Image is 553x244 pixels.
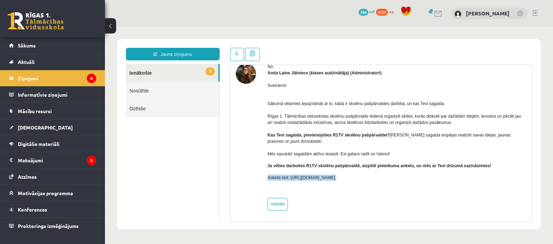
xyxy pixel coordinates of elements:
span: Sākums [18,42,36,49]
a: Motivācijas programma [9,185,96,201]
span: 3 [101,40,110,49]
a: Ziņojumi4 [9,70,96,86]
span: 744 [359,9,368,16]
a: Sākums [9,37,96,53]
span: 1137 [376,9,388,16]
a: Nosūtītie [21,55,114,73]
p: Sākumā vēlamies iepazīstināt ar to, kāda ir skolēnu pašpārvaldes darbība, un kas Tevi sagaida. Rī... [163,67,421,130]
span: Motivācijas programma [18,190,73,196]
span: Konferences [18,206,47,213]
span: Aktuāli [18,59,35,65]
a: Rīgas 1. Tālmācības vidusskola [8,12,64,30]
a: Informatīvie ziņojumi [9,87,96,103]
span: Proktoringa izmēģinājums [18,223,79,229]
legend: Ziņojumi [18,70,96,86]
i: 2 [87,156,96,165]
a: Atzīmes [9,169,96,185]
span: xp [389,9,394,14]
b: Ja vēlies darboties R1TV skolēnu pašpārvaldē, aizpildi pieteikuma anketu, un mēs ar Tevi drīzumā ... [163,136,386,141]
a: 744 mP [359,9,375,14]
a: [PERSON_NAME] [466,10,510,17]
div: No: [163,37,421,43]
a: Aktuāli [9,54,96,70]
a: Dzēstie [21,73,114,90]
span: mP [369,9,375,14]
a: Digitālie materiāli [9,136,96,152]
a: Atbildēt [163,171,183,184]
a: Konferences [9,201,96,217]
strong: Anda Laine Jātniece (klases audzinātāja) (Administratori) [163,44,277,49]
a: 1137 xp [376,9,397,14]
a: Jauns ziņojums [21,21,115,34]
img: Keita Tutina [454,10,461,17]
p: Anketa šeit: [URL][DOMAIN_NAME] [163,148,421,154]
i: 4 [87,74,96,83]
a: 3Ienākošie [21,37,113,55]
span: [DEMOGRAPHIC_DATA] [18,124,73,131]
img: Anda Laine Jātniece (klases audzinātāja) [131,37,151,57]
strong: Kas Tevi sagaida, pievienojoties R1TV skolēnu pašpārvaldei? [163,106,285,111]
legend: Maksājumi [18,152,96,168]
a: Proktoringa izmēģinājums [9,218,96,234]
a: Maksājumi2 [9,152,96,168]
a: [DEMOGRAPHIC_DATA] [9,119,96,135]
a: Mācību resursi [9,103,96,119]
span: Mācību resursi [18,108,52,114]
span: Digitālie materiāli [18,141,59,147]
legend: Informatīvie ziņojumi [18,87,96,103]
p: Sveiciens! [163,56,421,62]
span: Atzīmes [18,173,37,180]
